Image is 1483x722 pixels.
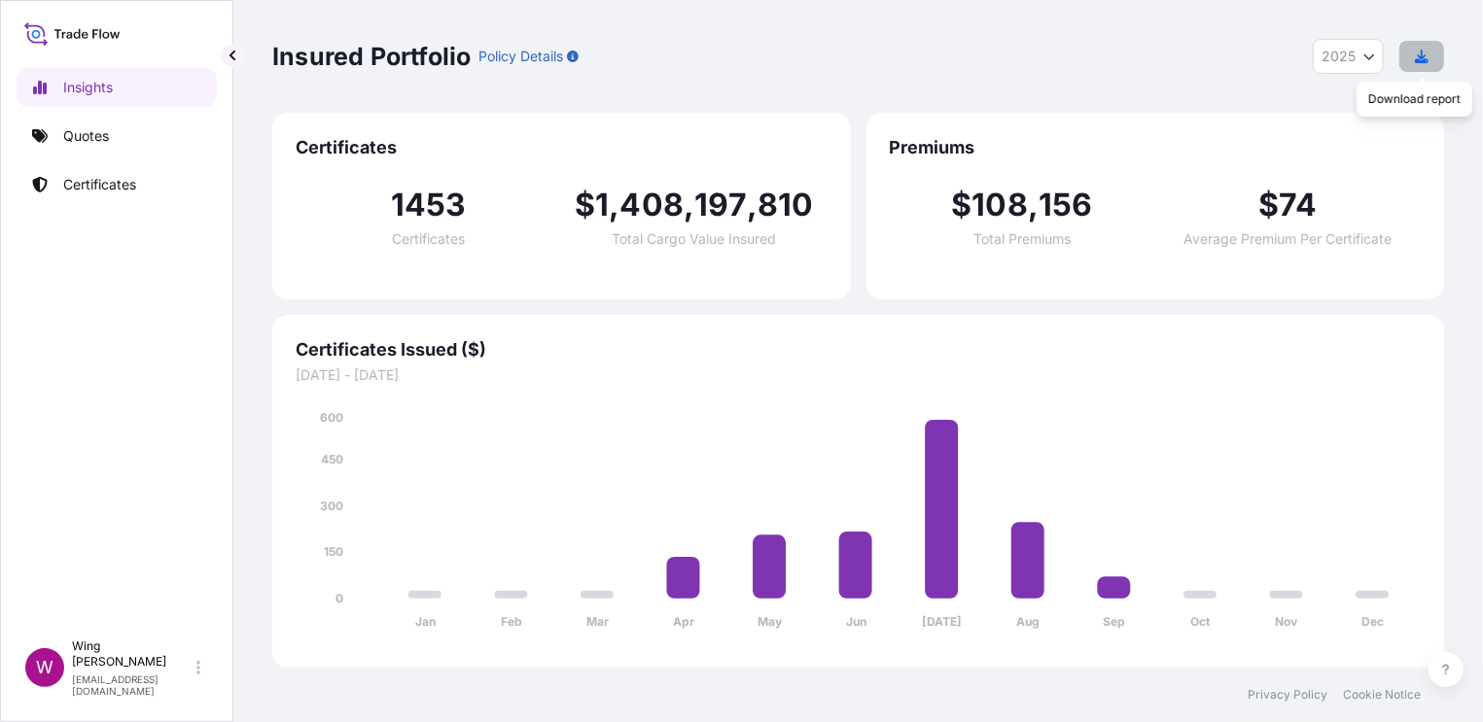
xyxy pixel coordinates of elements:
[1191,615,1212,630] tspan: Oct
[595,189,609,221] span: 1
[1258,189,1279,221] span: $
[63,126,109,146] p: Quotes
[320,499,343,513] tspan: 300
[1361,615,1384,630] tspan: Dec
[586,615,609,630] tspan: Mar
[758,615,783,630] tspan: May
[1279,189,1317,221] span: 74
[1039,189,1093,221] span: 156
[922,615,962,630] tspan: [DATE]
[620,189,685,221] span: 408
[684,189,694,221] span: ,
[72,673,193,697] p: [EMAIL_ADDRESS][DOMAIN_NAME]
[694,189,747,221] span: 197
[1183,232,1392,246] span: Average Premium Per Certificate
[392,232,465,246] span: Certificates
[1276,615,1299,630] tspan: Nov
[1357,82,1472,117] div: Download report
[972,189,1029,221] span: 108
[1313,39,1384,74] button: Year Selector
[609,189,619,221] span: ,
[501,615,522,630] tspan: Feb
[17,68,217,107] a: Insights
[1248,687,1327,703] a: Privacy Policy
[17,117,217,155] a: Quotes
[758,189,814,221] span: 810
[747,189,758,221] span: ,
[951,189,971,221] span: $
[296,338,1421,361] span: Certificates Issued ($)
[575,189,595,221] span: $
[391,189,467,221] span: 1453
[321,452,343,466] tspan: 450
[17,165,217,204] a: Certificates
[1343,687,1421,703] a: Cookie Notice
[973,232,1071,246] span: Total Premiums
[72,638,193,670] p: Wing [PERSON_NAME]
[324,545,343,560] tspan: 150
[1016,615,1040,630] tspan: Aug
[272,41,471,72] p: Insured Portfolio
[612,232,776,246] span: Total Cargo Value Insured
[478,47,563,66] p: Policy Details
[36,658,53,677] span: W
[63,78,113,97] p: Insights
[1028,189,1039,221] span: ,
[296,365,1421,385] span: [DATE] - [DATE]
[335,591,343,605] tspan: 0
[673,615,694,630] tspan: Apr
[415,615,436,630] tspan: Jan
[320,410,343,425] tspan: 600
[846,615,866,630] tspan: Jun
[1103,615,1125,630] tspan: Sep
[63,175,136,194] p: Certificates
[890,136,1422,159] span: Premiums
[1322,47,1356,66] span: 2025
[296,136,828,159] span: Certificates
